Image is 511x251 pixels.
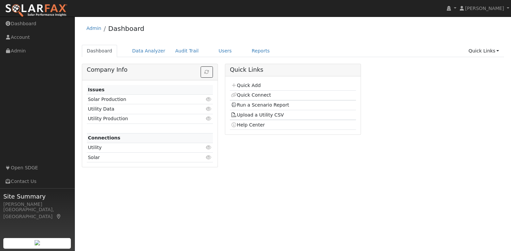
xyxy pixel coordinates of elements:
[231,122,265,127] a: Help Center
[230,66,356,73] h5: Quick Links
[87,153,193,162] td: Solar
[206,97,212,102] i: Click to view
[231,112,284,118] a: Upload a Utility CSV
[86,26,101,31] a: Admin
[3,201,71,208] div: [PERSON_NAME]
[3,192,71,201] span: Site Summary
[206,155,212,160] i: Click to view
[87,104,193,114] td: Utility Data
[206,145,212,150] i: Click to view
[214,45,237,57] a: Users
[88,87,104,92] strong: Issues
[108,25,144,33] a: Dashboard
[3,206,71,220] div: [GEOGRAPHIC_DATA], [GEOGRAPHIC_DATA]
[5,4,68,18] img: SolarFax
[206,107,212,111] i: Click to view
[170,45,204,57] a: Audit Trail
[82,45,117,57] a: Dashboard
[87,66,213,73] h5: Company Info
[206,116,212,121] i: Click to view
[247,45,275,57] a: Reports
[56,214,62,219] a: Map
[231,83,260,88] a: Quick Add
[87,143,193,152] td: Utility
[87,114,193,124] td: Utility Production
[463,45,504,57] a: Quick Links
[127,45,170,57] a: Data Analyzer
[465,6,504,11] span: [PERSON_NAME]
[231,92,271,98] a: Quick Connect
[87,95,193,104] td: Solar Production
[35,240,40,245] img: retrieve
[231,102,289,108] a: Run a Scenario Report
[88,135,120,140] strong: Connections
